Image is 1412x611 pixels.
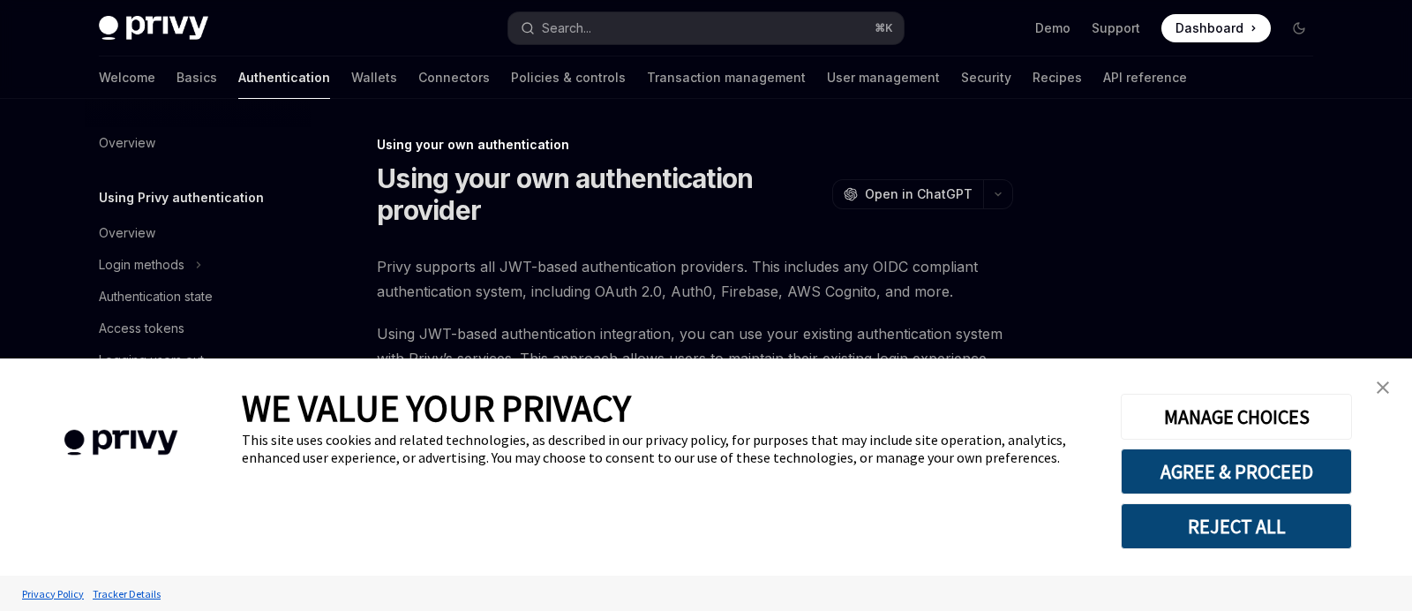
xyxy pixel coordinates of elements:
a: Dashboard [1161,14,1271,42]
button: Toggle dark mode [1285,14,1313,42]
div: Access tokens [99,318,184,339]
h1: Using your own authentication provider [377,162,825,226]
img: close banner [1377,381,1389,394]
a: Policies & controls [511,57,626,99]
a: Overview [85,217,311,249]
a: Overview [85,127,311,159]
a: Security [961,57,1011,99]
div: Search... [542,18,591,39]
div: Overview [99,223,155,244]
a: Tracker Details [88,578,165,609]
div: Authentication state [99,286,213,307]
a: Authentication [238,57,330,99]
span: ⌘ K [875,21,893,35]
a: Transaction management [647,57,806,99]
a: Support [1092,19,1140,37]
button: Open in ChatGPT [832,179,983,209]
a: close banner [1365,370,1401,405]
button: AGREE & PROCEED [1121,449,1352,494]
span: WE VALUE YOUR PRIVACY [242,385,631,431]
a: API reference [1103,57,1187,99]
div: Login methods [99,254,184,275]
a: Privacy Policy [18,578,88,609]
div: Overview [99,132,155,154]
span: Dashboard [1175,19,1243,37]
h5: Using Privy authentication [99,187,264,208]
a: Recipes [1033,57,1082,99]
a: Welcome [99,57,155,99]
button: Open search [508,12,904,44]
img: company logo [26,404,215,481]
div: Logging users out [99,350,204,371]
a: Authentication state [85,281,311,313]
a: Logging users out [85,344,311,376]
a: Demo [1035,19,1070,37]
a: Wallets [351,57,397,99]
a: Connectors [418,57,490,99]
img: dark logo [99,16,208,41]
span: Privy supports all JWT-based authentication providers. This includes any OIDC compliant authentic... [377,254,1013,304]
a: Basics [176,57,217,99]
div: This site uses cookies and related technologies, as described in our privacy policy, for purposes... [242,431,1094,466]
a: User management [827,57,940,99]
span: Open in ChatGPT [865,185,973,203]
span: Using JWT-based authentication integration, you can use your existing authentication system with ... [377,321,1013,396]
button: Toggle Login methods section [85,249,311,281]
div: Using your own authentication [377,136,1013,154]
button: MANAGE CHOICES [1121,394,1352,440]
a: Access tokens [85,313,311,344]
button: REJECT ALL [1121,503,1352,549]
